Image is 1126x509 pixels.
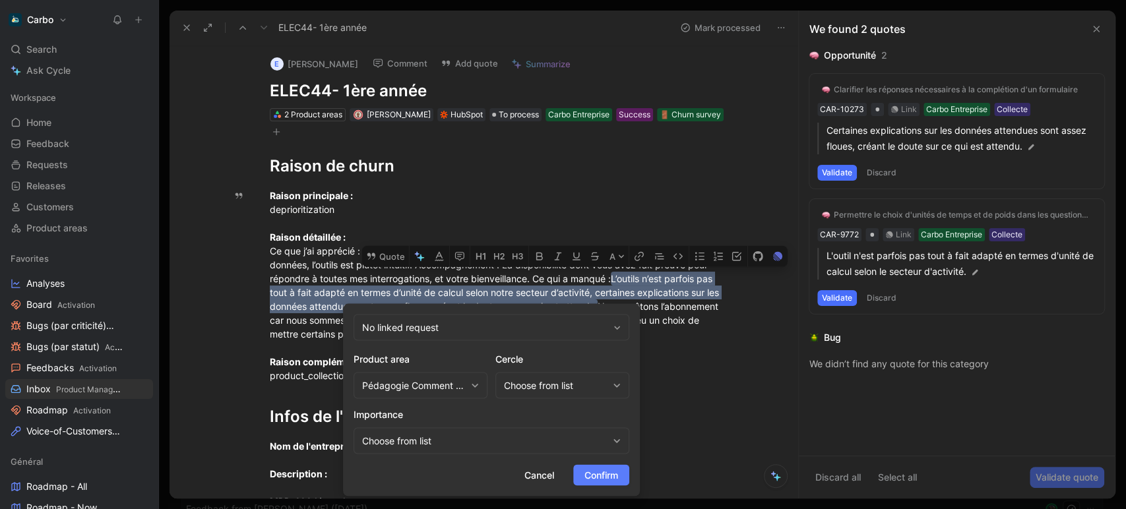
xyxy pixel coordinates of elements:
button: Cancel [513,464,565,485]
button: Confirm [573,464,629,485]
div: Pédagogie Comment répondre [362,377,466,393]
div: Choose from list [504,377,608,393]
h2: Cercle [495,351,629,367]
div: Choose from list [362,433,608,448]
h2: Importance [354,406,629,422]
h2: Product area [354,351,487,367]
span: Confirm [584,467,618,483]
span: Cancel [524,467,554,483]
div: No linked request [354,314,629,340]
